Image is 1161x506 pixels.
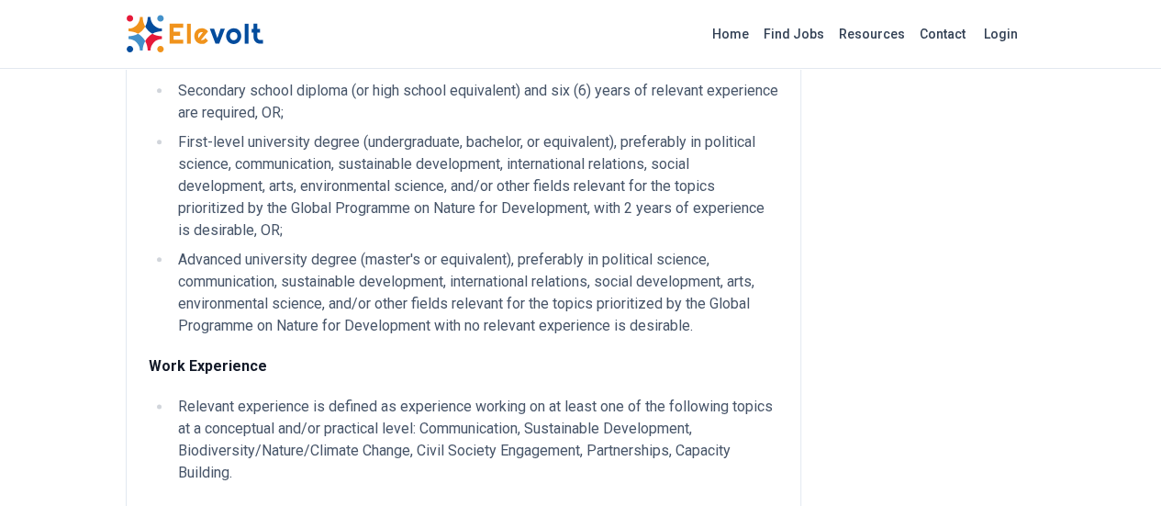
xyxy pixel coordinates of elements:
li: First-level university degree (undergraduate, bachelor, or equivalent), preferably in political s... [173,131,778,242]
a: Contact [912,19,973,49]
p: Relevant experience is defined as experience working on at least one of the following topics at a... [178,396,778,484]
a: Login [973,16,1029,52]
iframe: Chat Widget [1069,418,1161,506]
a: Resources [832,19,912,49]
a: Home [705,19,756,49]
img: Elevolt [126,15,263,53]
a: Find Jobs [756,19,832,49]
strong: Work Experience [149,357,267,375]
li: Secondary school diploma (or high school equivalent) and six (6) years of relevant experience are... [173,80,778,124]
li: Advanced university degree (master's or equivalent), preferably in political science, communicati... [173,249,778,337]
